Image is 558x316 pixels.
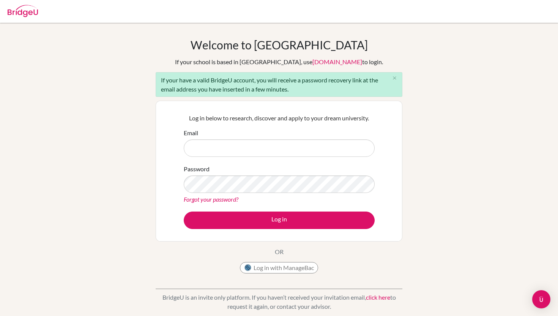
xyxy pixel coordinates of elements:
label: Email [184,128,198,137]
p: OR [275,247,284,256]
a: click here [366,294,390,301]
img: Bridge-U [8,5,38,17]
div: If your school is based in [GEOGRAPHIC_DATA], use to login. [175,57,383,66]
i: close [392,75,397,81]
button: Close [387,73,402,84]
button: Log in with ManageBac [240,262,318,273]
a: Forgot your password? [184,196,238,203]
h1: Welcome to [GEOGRAPHIC_DATA] [191,38,368,52]
a: [DOMAIN_NAME] [312,58,362,65]
p: Log in below to research, discover and apply to your dream university. [184,114,375,123]
p: BridgeU is an invite only platform. If you haven’t received your invitation email, to request it ... [156,293,402,311]
button: Log in [184,212,375,229]
label: Password [184,164,210,174]
div: Open Intercom Messenger [532,290,550,308]
div: If your have a valid BridgeU account, you will receive a password recovery link at the email addr... [156,72,402,97]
